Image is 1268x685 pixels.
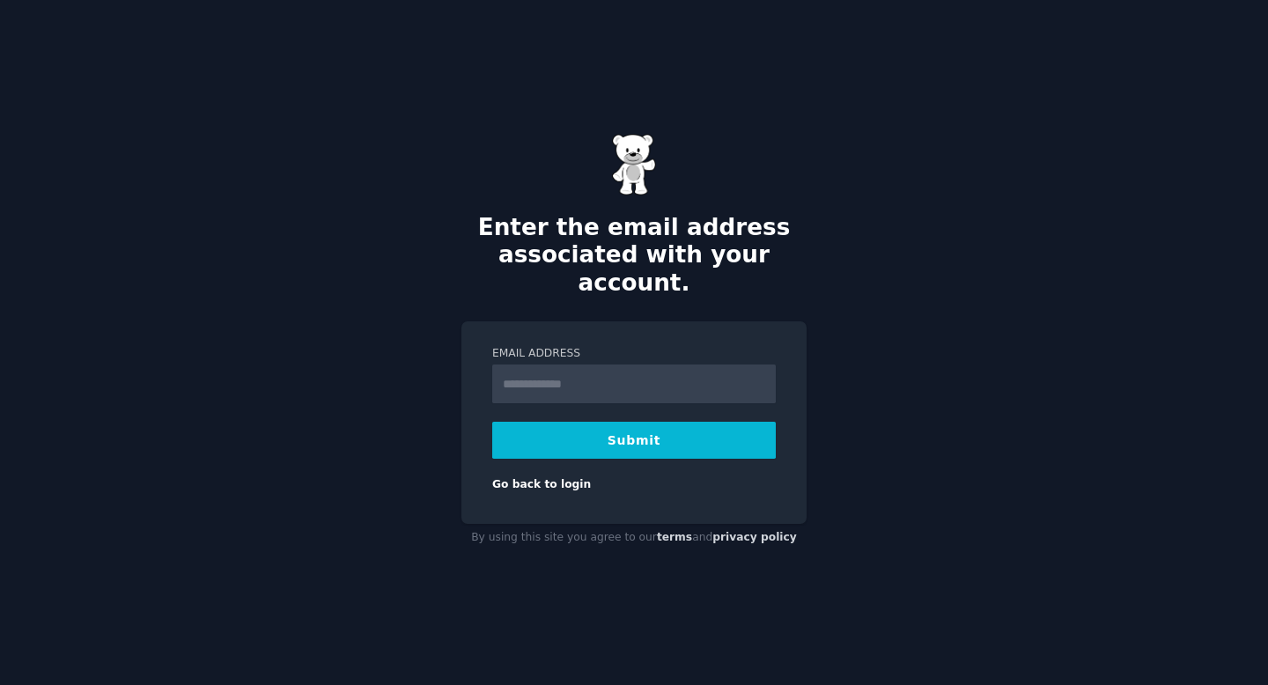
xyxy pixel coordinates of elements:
[492,346,776,362] label: Email Address
[461,524,807,552] div: By using this site you agree to our and
[461,214,807,298] h2: Enter the email address associated with your account.
[492,422,776,459] button: Submit
[657,531,692,543] a: terms
[712,531,797,543] a: privacy policy
[612,134,656,195] img: Gummy Bear
[492,478,591,490] a: Go back to login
